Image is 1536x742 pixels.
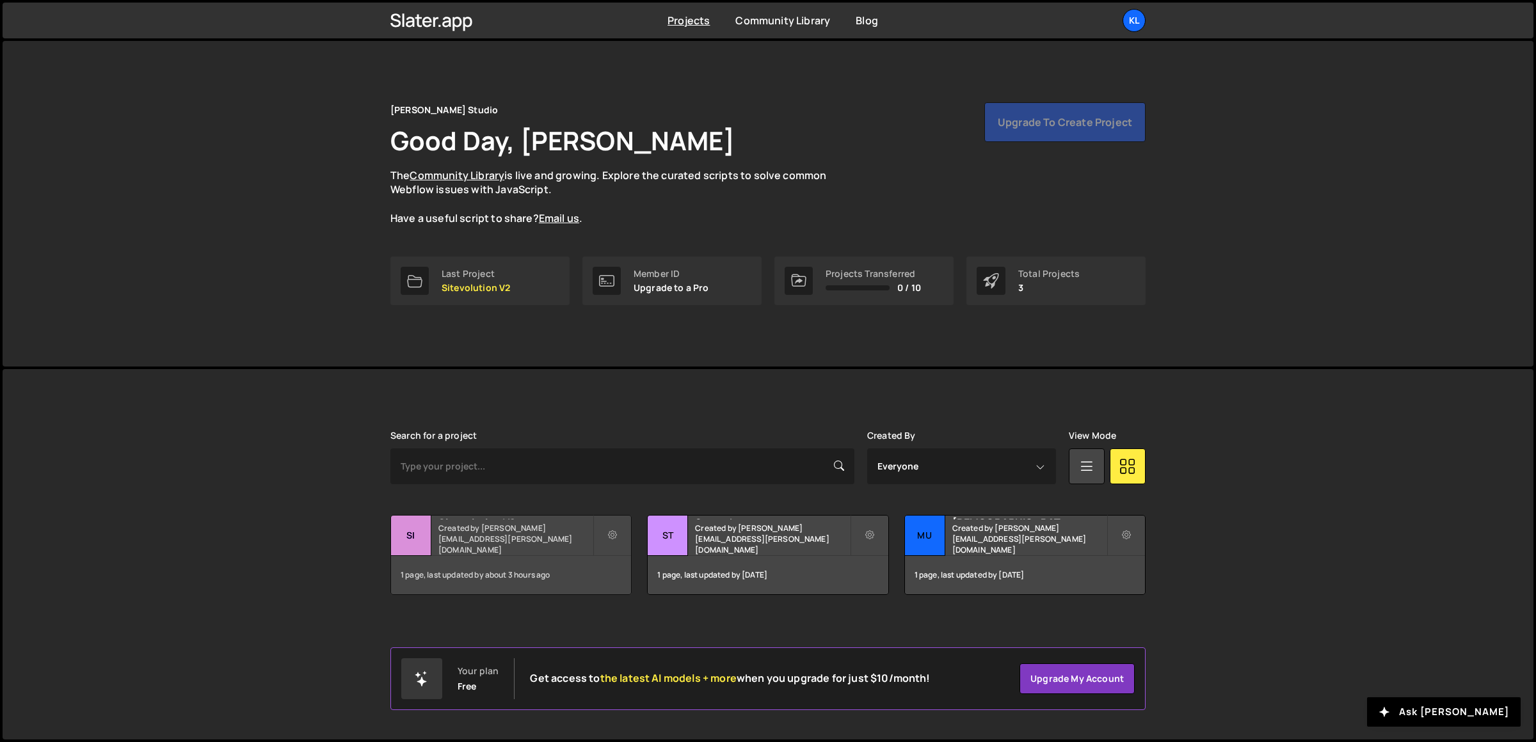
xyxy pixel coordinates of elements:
div: St [648,516,688,556]
span: the latest AI models + more [600,671,737,685]
h2: [DEMOGRAPHIC_DATA] Business School [952,516,1107,519]
small: Created by [PERSON_NAME][EMAIL_ADDRESS][PERSON_NAME][DOMAIN_NAME] [695,523,849,555]
a: Mu [DEMOGRAPHIC_DATA] Business School Created by [PERSON_NAME][EMAIL_ADDRESS][PERSON_NAME][DOMAIN... [904,515,1146,595]
small: Created by [PERSON_NAME][EMAIL_ADDRESS][PERSON_NAME][DOMAIN_NAME] [438,523,593,555]
div: Your plan [458,666,499,676]
div: Si [391,516,431,556]
p: Upgrade to a Pro [634,283,709,293]
h2: Get access to when you upgrade for just $10/month! [530,672,930,684]
a: Community Library [410,168,504,182]
label: Created By [867,430,916,441]
div: Free [458,681,477,691]
div: 1 page, last updated by [DATE] [648,556,888,594]
a: Si Sitevolution V2 Created by [PERSON_NAME][EMAIL_ADDRESS][PERSON_NAME][DOMAIN_NAME] 1 page, last... [390,515,632,595]
label: View Mode [1069,430,1116,441]
a: Projects [668,13,710,28]
h1: Good Day, [PERSON_NAME] [390,123,735,158]
a: Upgrade my account [1020,663,1135,694]
div: Total Projects [1018,269,1080,279]
div: Member ID [634,269,709,279]
a: Community Library [735,13,830,28]
small: Created by [PERSON_NAME][EMAIL_ADDRESS][PERSON_NAME][DOMAIN_NAME] [952,523,1107,555]
a: Blog [856,13,878,28]
p: 3 [1018,283,1080,293]
a: Email us [539,211,579,225]
div: 1 page, last updated by about 3 hours ago [391,556,631,594]
h2: Sitevolution V2 [438,516,593,519]
p: Sitevolution V2 [442,283,510,293]
a: Last Project Sitevolution V2 [390,257,570,305]
span: 0 / 10 [897,283,921,293]
div: [PERSON_NAME] Studio [390,102,498,118]
div: Mu [905,516,945,556]
p: The is live and growing. Explore the curated scripts to solve common Webflow issues with JavaScri... [390,168,851,226]
h2: Statsnbet [695,516,849,519]
div: 1 page, last updated by [DATE] [905,556,1145,594]
div: Projects Transferred [826,269,921,279]
label: Search for a project [390,430,477,441]
input: Type your project... [390,448,854,484]
button: Ask [PERSON_NAME] [1367,697,1521,727]
div: Last Project [442,269,510,279]
a: St Statsnbet Created by [PERSON_NAME][EMAIL_ADDRESS][PERSON_NAME][DOMAIN_NAME] 1 page, last updat... [647,515,888,595]
a: Kl [1123,9,1146,32]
